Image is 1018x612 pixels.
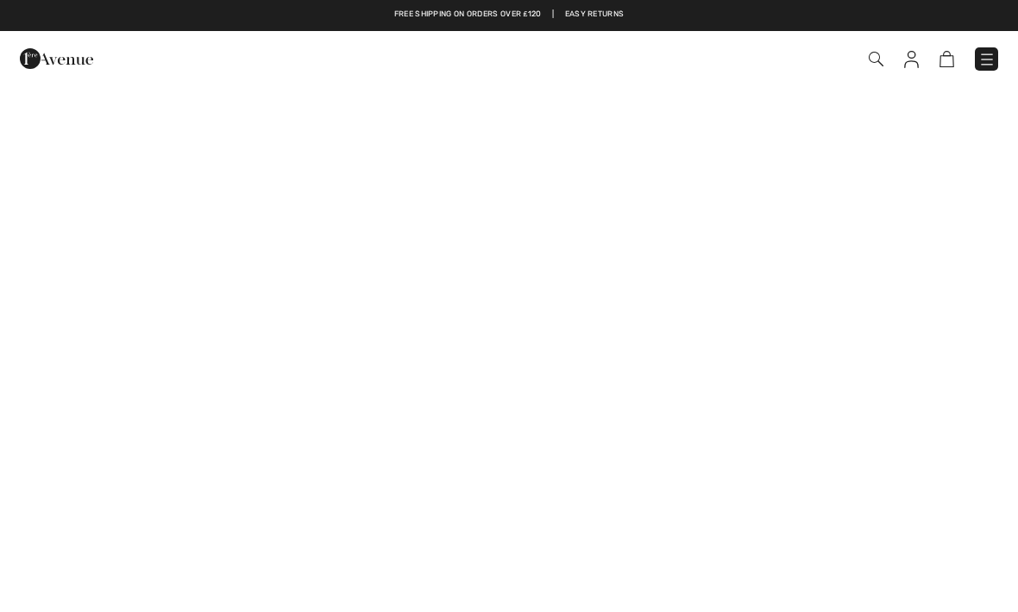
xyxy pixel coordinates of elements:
a: Free shipping on orders over ₤120 [394,9,542,21]
img: Search [869,52,883,66]
a: Easy Returns [565,9,625,21]
span: | [552,9,554,21]
img: My Info [904,51,919,68]
img: Shopping Bag [939,51,954,67]
img: 1ère Avenue [20,41,93,76]
a: 1ère Avenue [20,49,93,66]
img: Menu [978,51,996,68]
